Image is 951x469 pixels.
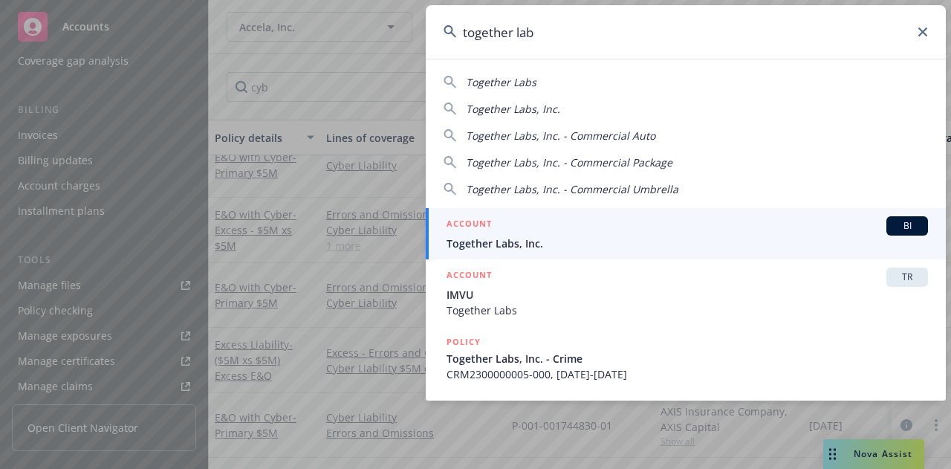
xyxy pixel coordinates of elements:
span: Together Labs, Inc. [466,102,560,116]
a: POLICY [426,390,946,454]
span: Together Labs, Inc. - Commercial Package [466,155,672,169]
span: Together Labs, Inc. [447,236,928,251]
span: Together Labs, Inc. - Commercial Umbrella [466,182,678,196]
h5: POLICY [447,398,481,413]
input: Search... [426,5,946,59]
h5: ACCOUNT [447,268,492,285]
span: CRM2300000005-000, [DATE]-[DATE] [447,366,928,382]
h5: POLICY [447,334,481,349]
span: Together Labs, Inc. - Crime [447,351,928,366]
span: TR [892,271,922,284]
span: Together Labs [466,75,536,89]
span: IMVU [447,287,928,303]
a: ACCOUNTBITogether Labs, Inc. [426,208,946,259]
a: POLICYTogether Labs, Inc. - CrimeCRM2300000005-000, [DATE]-[DATE] [426,326,946,390]
span: BI [892,219,922,233]
span: Together Labs [447,303,928,318]
a: ACCOUNTTRIMVUTogether Labs [426,259,946,326]
span: Together Labs, Inc. - Commercial Auto [466,129,655,143]
h5: ACCOUNT [447,216,492,234]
